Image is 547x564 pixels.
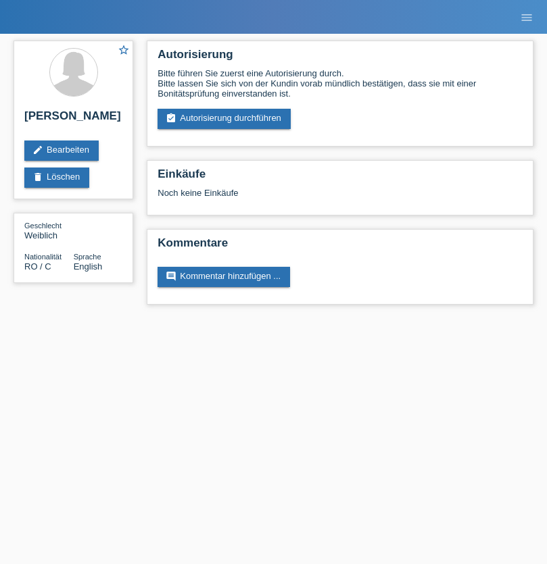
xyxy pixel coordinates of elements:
[24,261,51,272] span: Rumänien / C / 24.06.2015
[24,140,99,161] a: editBearbeiten
[74,253,101,261] span: Sprache
[24,222,62,230] span: Geschlecht
[24,220,74,240] div: Weiblich
[118,44,130,58] a: star_border
[74,261,103,272] span: English
[24,168,89,188] a: deleteLöschen
[24,109,122,130] h2: [PERSON_NAME]
[166,271,176,282] i: comment
[32,145,43,155] i: edit
[158,267,290,287] a: commentKommentar hinzufügen ...
[520,11,533,24] i: menu
[158,236,523,257] h2: Kommentare
[513,13,540,21] a: menu
[118,44,130,56] i: star_border
[166,113,176,124] i: assignment_turned_in
[158,48,523,68] h2: Autorisierung
[158,109,291,129] a: assignment_turned_inAutorisierung durchführen
[158,68,523,99] div: Bitte führen Sie zuerst eine Autorisierung durch. Bitte lassen Sie sich von der Kundin vorab münd...
[158,188,523,208] div: Noch keine Einkäufe
[24,253,62,261] span: Nationalität
[32,172,43,182] i: delete
[158,168,523,188] h2: Einkäufe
